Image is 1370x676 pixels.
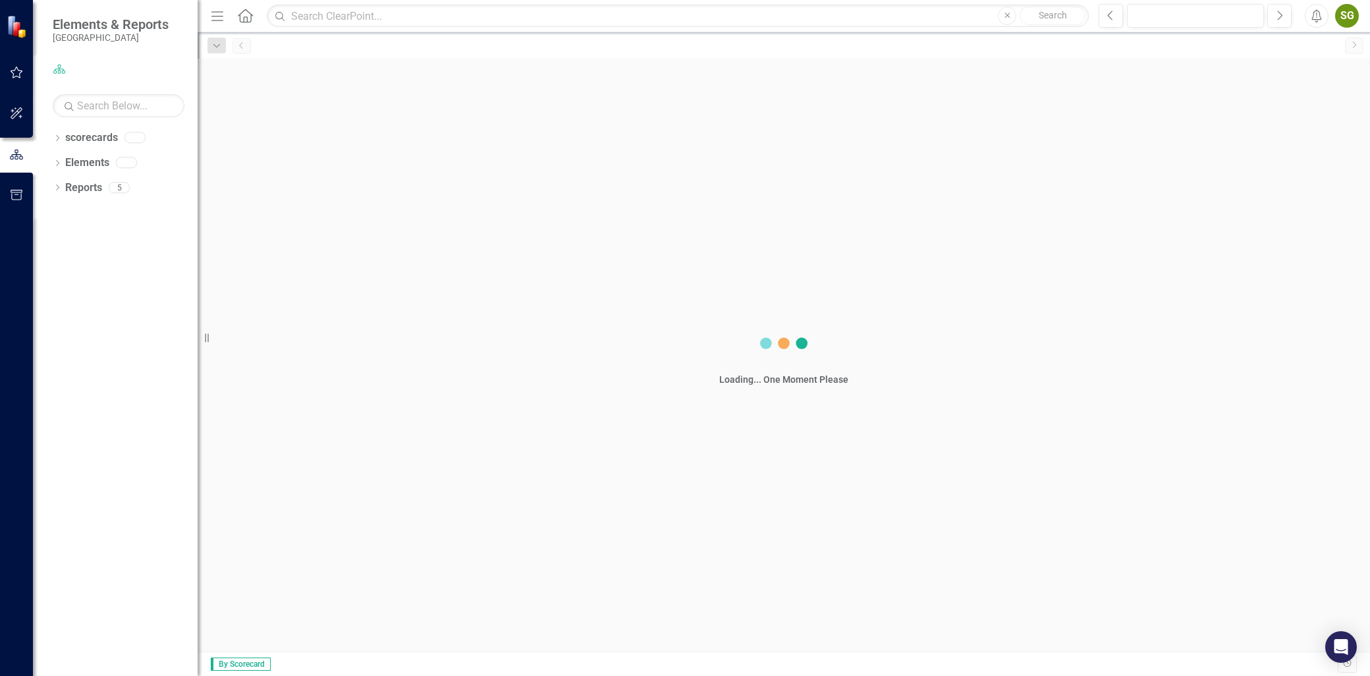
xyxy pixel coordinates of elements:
a: Elements [65,155,109,171]
div: Loading... One Moment Please [719,373,848,386]
span: Elements & Reports [53,16,169,32]
div: 5 [109,182,130,193]
span: By Scorecard [211,658,271,671]
button: Search [1020,7,1085,25]
img: ClearPoint Strategy [6,14,30,38]
a: scorecards [65,130,118,146]
small: [GEOGRAPHIC_DATA] [53,32,169,43]
input: Search Below... [53,94,184,117]
button: SG [1335,4,1359,28]
input: Search ClearPoint... [267,5,1089,28]
a: Reports [65,181,102,196]
div: Open Intercom Messenger [1325,631,1357,663]
span: Search [1039,10,1067,20]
